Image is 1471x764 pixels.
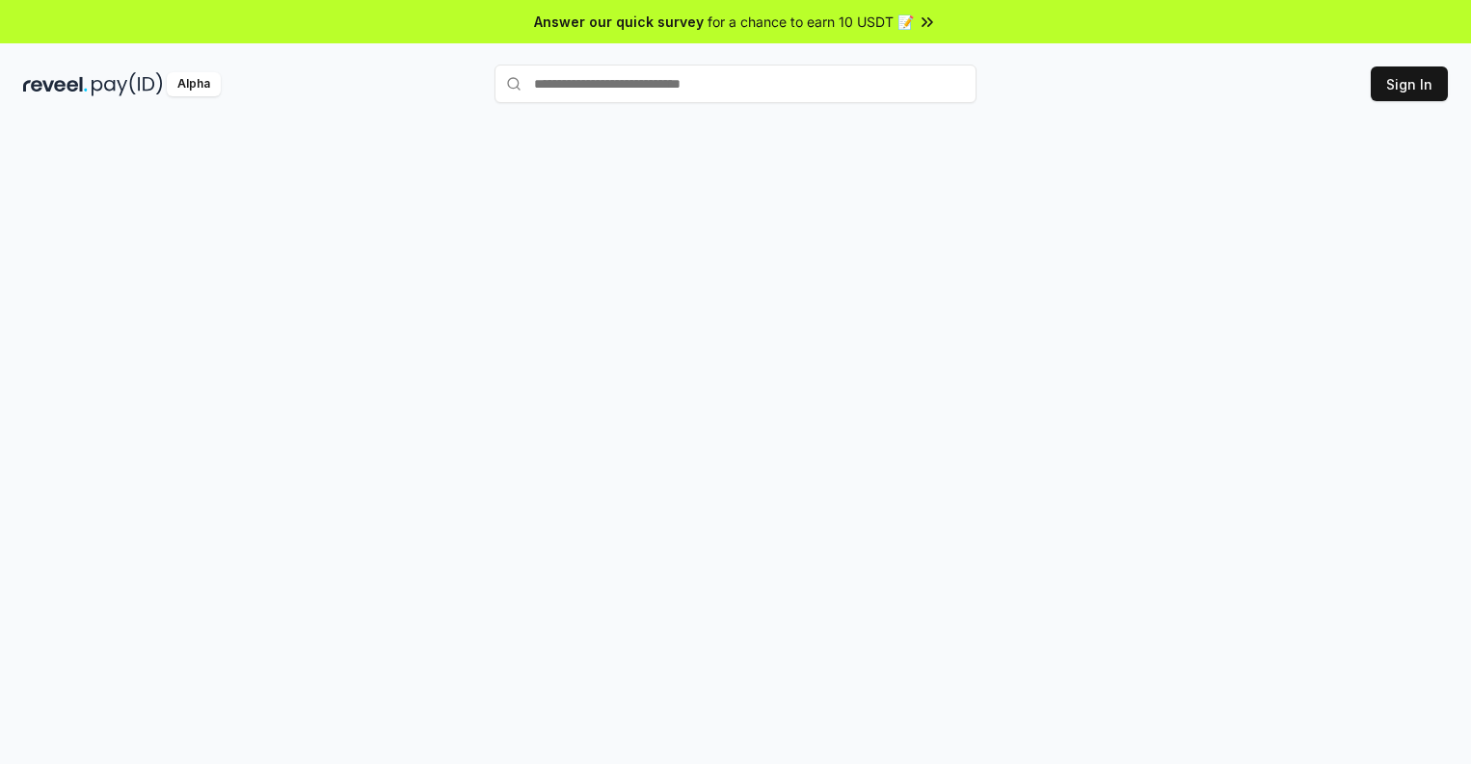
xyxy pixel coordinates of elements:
[1371,66,1448,101] button: Sign In
[534,12,704,32] span: Answer our quick survey
[708,12,914,32] span: for a chance to earn 10 USDT 📝
[167,72,221,96] div: Alpha
[92,72,163,96] img: pay_id
[23,72,88,96] img: reveel_dark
